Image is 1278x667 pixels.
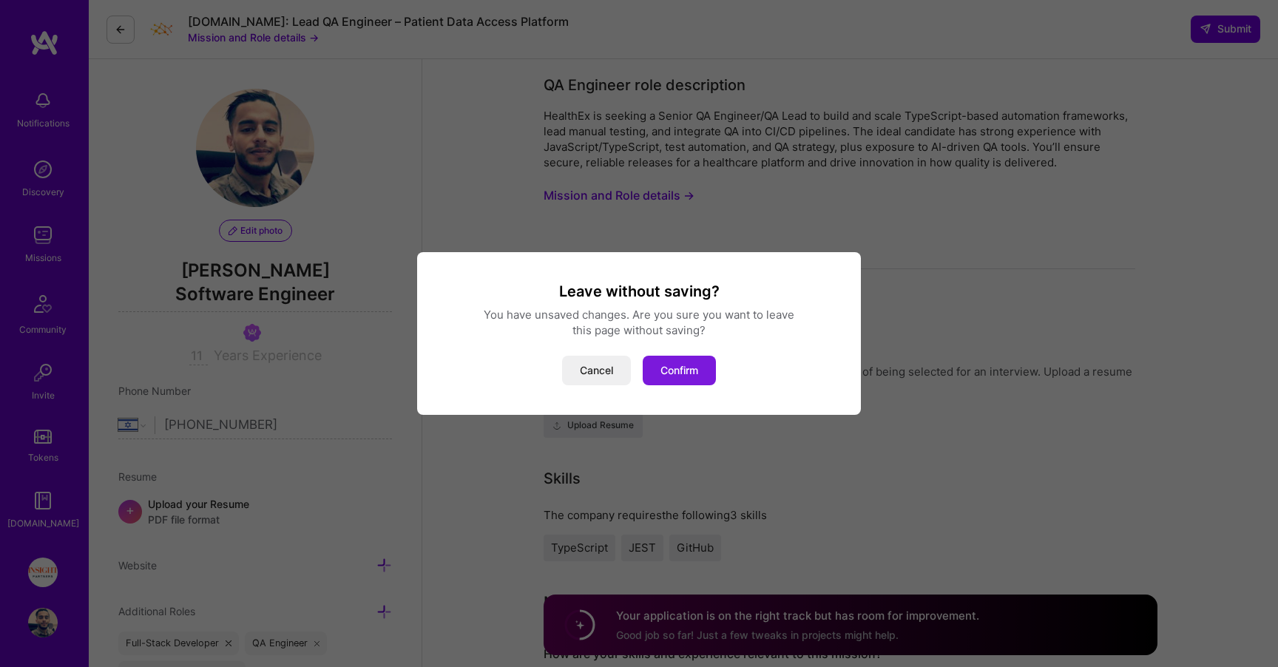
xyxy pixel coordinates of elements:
div: You have unsaved changes. Are you sure you want to leave [435,307,843,322]
button: Confirm [643,356,716,385]
div: this page without saving? [435,322,843,338]
button: Cancel [562,356,631,385]
h3: Leave without saving? [435,282,843,301]
div: modal [417,252,861,415]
